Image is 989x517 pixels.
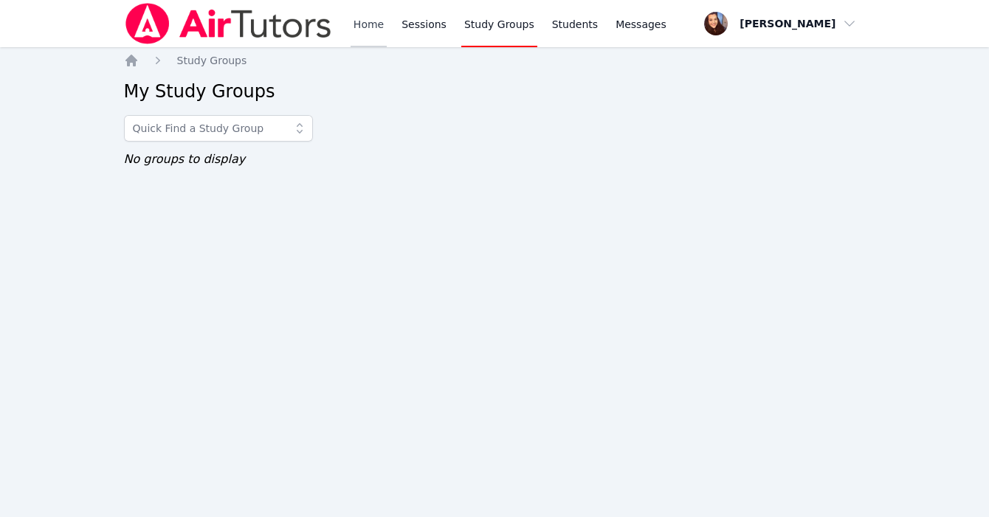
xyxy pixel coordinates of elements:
[124,3,333,44] img: Air Tutors
[124,80,866,103] h2: My Study Groups
[177,53,247,68] a: Study Groups
[124,152,246,166] span: No groups to display
[616,17,666,32] span: Messages
[124,53,866,68] nav: Breadcrumb
[177,55,247,66] span: Study Groups
[124,115,313,142] input: Quick Find a Study Group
